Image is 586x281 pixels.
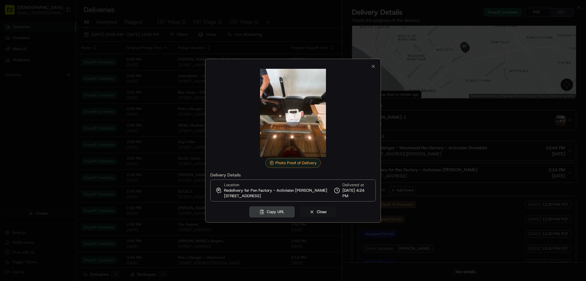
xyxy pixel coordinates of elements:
span: Pylon [61,103,74,108]
div: We're available if you need us! [21,64,77,69]
div: 📗 [6,89,11,94]
button: Start new chat [104,60,111,67]
span: Redelivery for Pen Factory - Activision [PERSON_NAME] [224,188,327,193]
img: photo_proof_of_delivery image [249,69,337,157]
div: Start new chat [21,58,100,64]
input: Clear [16,39,101,46]
button: Close [299,206,337,217]
label: Delivery Details [210,173,376,177]
img: 1736555255976-a54dd68f-1ca7-489b-9aae-adbdc363a1c4 [6,58,17,69]
img: Nash [6,6,18,18]
span: Knowledge Base [12,88,47,94]
div: Photo Proof of Delivery [265,158,321,168]
span: [DATE] 4:24 PM [342,188,371,199]
div: 💻 [52,89,56,94]
span: [STREET_ADDRESS] [224,193,261,199]
a: Powered byPylon [43,103,74,108]
a: 💻API Documentation [49,86,100,97]
span: Delivered at [342,182,371,188]
span: Location [224,182,239,188]
button: Copy URL [249,206,295,217]
a: 📗Knowledge Base [4,86,49,97]
p: Welcome 👋 [6,24,111,34]
span: API Documentation [58,88,98,94]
